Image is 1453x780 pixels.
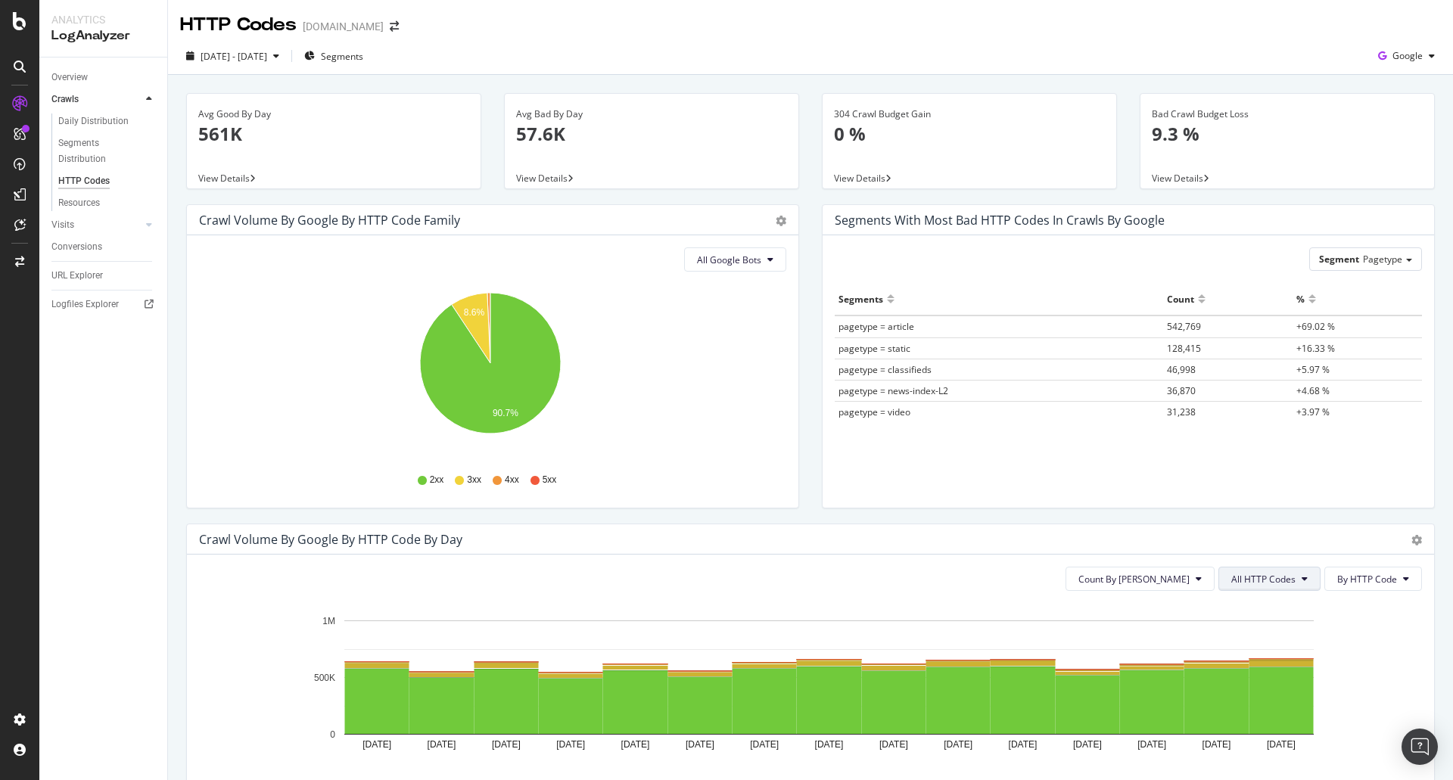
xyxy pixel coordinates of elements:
[58,195,100,211] div: Resources
[321,50,363,63] span: Segments
[815,739,844,750] text: [DATE]
[199,532,462,547] div: Crawl Volume by google by HTTP Code by Day
[556,739,585,750] text: [DATE]
[199,284,781,459] svg: A chart.
[684,247,786,272] button: All Google Bots
[1167,384,1196,397] span: 36,870
[1203,739,1231,750] text: [DATE]
[839,342,910,355] span: pagetype = static
[464,308,485,319] text: 8.6%
[330,729,335,740] text: 0
[1167,342,1201,355] span: 128,415
[1167,363,1196,376] span: 46,998
[199,603,1411,778] svg: A chart.
[492,739,521,750] text: [DATE]
[1152,107,1423,121] div: Bad Crawl Budget Loss
[58,113,157,129] a: Daily Distribution
[180,44,285,68] button: [DATE] - [DATE]
[1296,320,1335,333] span: +69.02 %
[51,70,88,85] div: Overview
[58,173,157,189] a: HTTP Codes
[1296,406,1330,418] span: +3.97 %
[839,287,883,311] div: Segments
[51,297,157,312] a: Logfiles Explorer
[1267,739,1296,750] text: [DATE]
[322,616,335,626] text: 1M
[390,21,399,32] div: arrow-right-arrow-left
[1073,739,1102,750] text: [DATE]
[428,739,456,750] text: [DATE]
[1167,287,1194,311] div: Count
[303,19,384,34] div: [DOMAIN_NAME]
[51,268,103,284] div: URL Explorer
[834,121,1105,147] p: 0 %
[834,172,885,185] span: View Details
[1296,342,1335,355] span: +16.33 %
[467,474,481,486] span: 3xx
[58,195,157,211] a: Resources
[51,268,157,284] a: URL Explorer
[314,673,335,683] text: 500K
[516,121,787,147] p: 57.6K
[51,239,102,255] div: Conversions
[1152,172,1203,185] span: View Details
[839,384,948,397] span: pagetype = news-index-L2
[51,217,74,233] div: Visits
[58,135,142,167] div: Segments Distribution
[944,739,972,750] text: [DATE]
[180,12,297,38] div: HTTP Codes
[1392,49,1423,62] span: Google
[198,121,469,147] p: 561K
[1231,573,1296,586] span: All HTTP Codes
[1402,729,1438,765] div: Open Intercom Messenger
[835,213,1165,228] div: Segments with most bad HTTP codes in Crawls by google
[51,92,79,107] div: Crawls
[1296,384,1330,397] span: +4.68 %
[1009,739,1038,750] text: [DATE]
[1137,739,1166,750] text: [DATE]
[505,474,519,486] span: 4xx
[430,474,444,486] span: 2xx
[839,320,914,333] span: pagetype = article
[1218,567,1321,591] button: All HTTP Codes
[1372,44,1441,68] button: Google
[51,70,157,85] a: Overview
[516,172,568,185] span: View Details
[51,239,157,255] a: Conversions
[51,217,142,233] a: Visits
[839,363,932,376] span: pagetype = classifieds
[1319,253,1359,266] span: Segment
[516,107,787,121] div: Avg Bad By Day
[58,135,157,167] a: Segments Distribution
[51,12,155,27] div: Analytics
[1066,567,1215,591] button: Count By [PERSON_NAME]
[839,406,910,418] span: pagetype = video
[621,739,650,750] text: [DATE]
[51,27,155,45] div: LogAnalyzer
[1296,287,1305,311] div: %
[198,107,469,121] div: Avg Good By Day
[298,44,369,68] button: Segments
[1411,535,1422,545] div: gear
[1167,406,1196,418] span: 31,238
[1337,573,1397,586] span: By HTTP Code
[750,739,779,750] text: [DATE]
[1363,253,1402,266] span: Pagetype
[834,107,1105,121] div: 304 Crawl Budget Gain
[879,739,908,750] text: [DATE]
[201,50,267,63] span: [DATE] - [DATE]
[543,474,557,486] span: 5xx
[776,216,786,226] div: gear
[1152,121,1423,147] p: 9.3 %
[1296,363,1330,376] span: +5.97 %
[199,213,460,228] div: Crawl Volume by google by HTTP Code Family
[362,739,391,750] text: [DATE]
[58,113,129,129] div: Daily Distribution
[493,409,518,419] text: 90.7%
[51,297,119,312] div: Logfiles Explorer
[1324,567,1422,591] button: By HTTP Code
[58,173,110,189] div: HTTP Codes
[686,739,714,750] text: [DATE]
